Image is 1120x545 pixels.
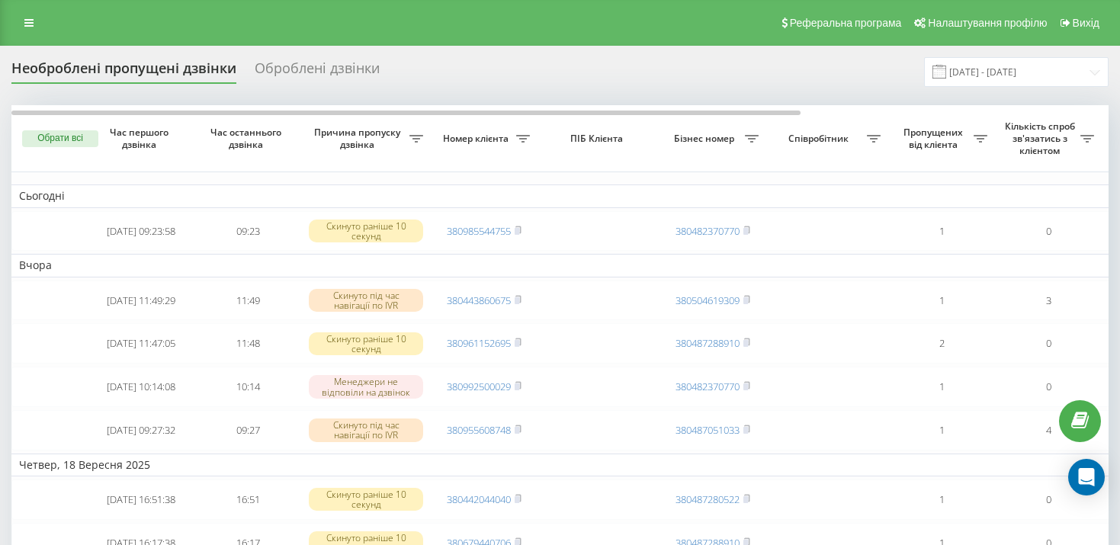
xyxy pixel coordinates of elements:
[676,336,740,350] a: 380487288910
[550,133,647,145] span: ПІБ Клієнта
[995,323,1102,364] td: 0
[995,367,1102,407] td: 0
[888,323,995,364] td: 2
[447,293,511,307] a: 380443860675
[995,281,1102,321] td: 3
[88,367,194,407] td: [DATE] 10:14:08
[309,289,423,312] div: Скинуто під час навігації по IVR
[995,211,1102,252] td: 0
[928,17,1047,29] span: Налаштування профілю
[888,367,995,407] td: 1
[194,367,301,407] td: 10:14
[194,410,301,450] td: 09:27
[676,380,740,393] a: 380482370770
[667,133,745,145] span: Бізнес номер
[1003,120,1080,156] span: Кількість спроб зв'язатись з клієнтом
[194,479,301,520] td: 16:51
[447,423,511,437] a: 380955608748
[309,220,423,242] div: Скинуто раніше 10 секунд
[790,17,902,29] span: Реферальна програма
[888,479,995,520] td: 1
[888,410,995,450] td: 1
[995,410,1102,450] td: 4
[309,375,423,398] div: Менеджери не відповіли на дзвінок
[774,133,867,145] span: Співробітник
[447,224,511,238] a: 380985544755
[676,293,740,307] a: 380504619309
[896,127,974,150] span: Пропущених від клієнта
[438,133,516,145] span: Номер клієнта
[676,492,740,506] a: 380487280522
[447,336,511,350] a: 380961152695
[194,211,301,252] td: 09:23
[88,323,194,364] td: [DATE] 11:47:05
[194,323,301,364] td: 11:48
[676,224,740,238] a: 380482370770
[255,60,380,84] div: Оброблені дзвінки
[309,488,423,511] div: Скинуто раніше 10 секунд
[309,127,409,150] span: Причина пропуску дзвінка
[22,130,98,147] button: Обрати всі
[447,492,511,506] a: 380442044040
[88,211,194,252] td: [DATE] 09:23:58
[1068,459,1105,495] div: Открыть Интерком Мессенджер
[888,211,995,252] td: 1
[207,127,289,150] span: Час останнього дзвінка
[88,479,194,520] td: [DATE] 16:51:38
[11,60,236,84] div: Необроблені пропущені дзвінки
[309,332,423,355] div: Скинуто раніше 10 секунд
[88,281,194,321] td: [DATE] 11:49:29
[447,380,511,393] a: 380992500029
[995,479,1102,520] td: 0
[100,127,182,150] span: Час першого дзвінка
[1073,17,1099,29] span: Вихід
[194,281,301,321] td: 11:49
[676,423,740,437] a: 380487051033
[309,418,423,441] div: Скинуто під час навігації по IVR
[88,410,194,450] td: [DATE] 09:27:32
[888,281,995,321] td: 1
